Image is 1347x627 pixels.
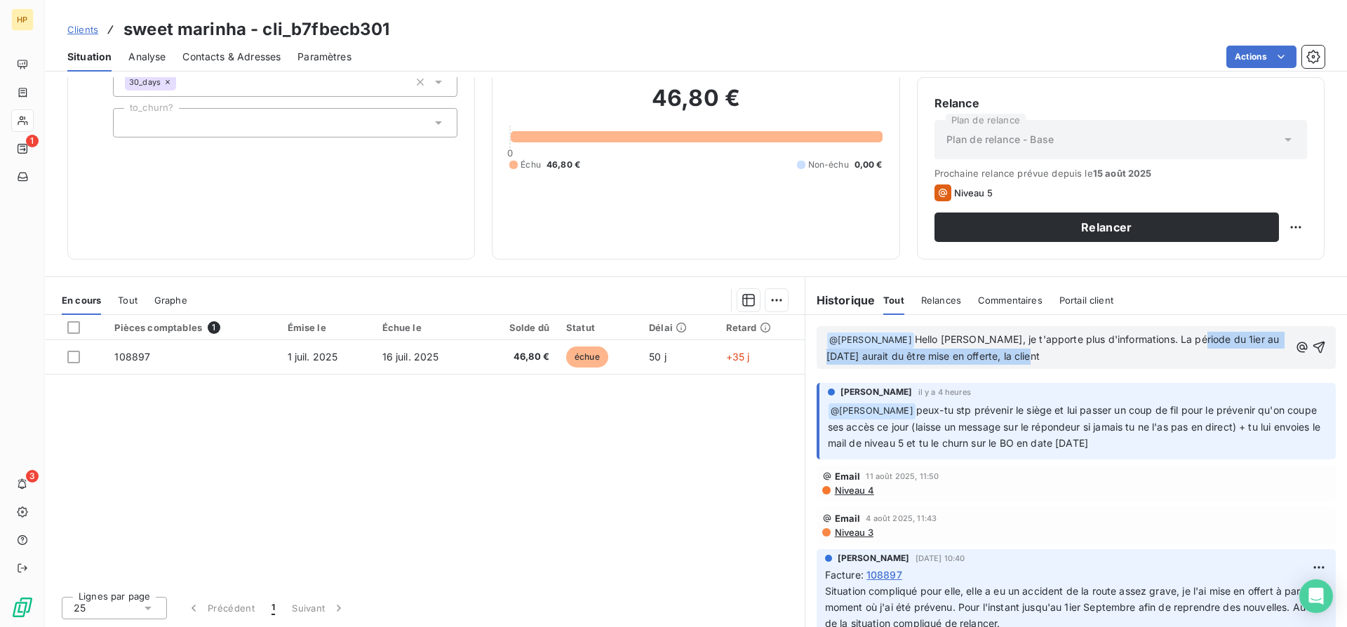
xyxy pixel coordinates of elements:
span: 0 [507,147,513,159]
span: 108897 [114,351,150,363]
h6: Relance [934,95,1307,112]
span: 0,00 € [855,159,883,171]
div: Open Intercom Messenger [1299,579,1333,613]
input: Ajouter une valeur [125,116,136,129]
span: 30_days [129,78,161,86]
span: Hello [PERSON_NAME], je t'apporte plus d'informations. La période du 1ier au [DATE] aurait du êtr... [826,333,1282,362]
div: Délai [649,322,709,333]
div: HP [11,8,34,31]
button: 1 [263,593,283,623]
div: Émise le [288,322,366,333]
span: 4 août 2025, 11:43 [866,514,937,522]
span: Email [835,471,861,482]
span: 1 [26,135,39,147]
span: Plan de relance - Base [946,133,1054,147]
input: Ajouter une valeur [176,76,187,88]
span: Prochaine relance prévue depuis le [934,168,1307,179]
span: 50 j [649,351,666,363]
span: 11 août 2025, 11:50 [866,472,939,480]
a: 1 [11,137,33,160]
span: En cours [62,295,101,306]
span: 15 août 2025 [1093,168,1152,179]
span: 3 [26,470,39,483]
button: Actions [1226,46,1296,68]
span: Contacts & Adresses [182,50,281,64]
div: Échue le [382,322,469,333]
button: Précédent [178,593,263,623]
span: Commentaires [978,295,1043,306]
span: Échu [521,159,541,171]
h3: sweet marinha - cli_b7fbecb301 [123,17,390,42]
span: Clients [67,24,98,35]
span: @ [PERSON_NAME] [827,332,914,349]
div: Retard [726,322,796,333]
span: Paramètres [297,50,351,64]
button: Suivant [283,593,354,623]
span: @ [PERSON_NAME] [829,403,916,419]
h2: 46,80 € [509,84,882,126]
span: [PERSON_NAME] [838,552,910,565]
span: Niveau 3 [833,527,873,538]
button: Relancer [934,213,1279,242]
span: Relances [921,295,961,306]
span: 1 [272,601,275,615]
div: Solde dû [486,322,549,333]
h6: Historique [805,292,876,309]
span: Situation [67,50,112,64]
span: Graphe [154,295,187,306]
a: Clients [67,22,98,36]
span: [PERSON_NAME] [840,386,913,398]
span: Tout [883,295,904,306]
div: Statut [566,322,632,333]
span: 25 [74,601,86,615]
span: Portail client [1059,295,1113,306]
span: Non-échu [808,159,849,171]
span: 1 juil. 2025 [288,351,338,363]
span: 46,80 € [547,159,580,171]
span: +35 j [726,351,750,363]
span: Niveau 4 [833,485,874,496]
span: Tout [118,295,138,306]
span: 46,80 € [486,350,549,364]
span: Niveau 5 [954,187,993,198]
span: Facture : [825,567,864,582]
div: Pièces comptables [114,321,270,334]
span: Email [835,513,861,524]
span: 108897 [866,567,902,582]
img: Logo LeanPay [11,596,34,619]
span: peux-tu stp prévenir le siège et lui passer un coup de fil pour le prévenir qu'on coupe ses accès... [828,404,1324,449]
span: 16 juil. 2025 [382,351,439,363]
span: Analyse [128,50,166,64]
span: 1 [208,321,220,334]
span: il y a 4 heures [918,388,971,396]
span: [DATE] 10:40 [916,554,965,562]
span: échue [566,346,608,368]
